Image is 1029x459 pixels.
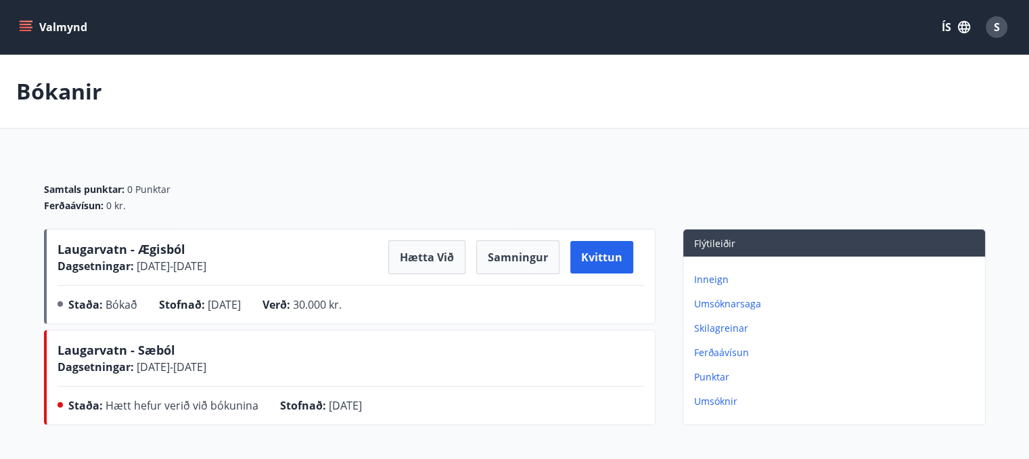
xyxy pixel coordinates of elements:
span: Staða : [68,398,103,413]
button: Kvittun [570,241,633,274]
span: S [994,20,1000,35]
button: Samningur [476,240,559,274]
button: Hætta við [388,240,465,274]
span: Stofnað : [280,398,326,413]
button: S [980,11,1013,43]
span: Stofnað : [159,297,205,312]
p: Umsóknarsaga [694,297,980,311]
span: Flýtileiðir [694,237,735,250]
span: Dagsetningar : [58,359,134,374]
p: Umsóknir [694,395,980,408]
p: Punktar [694,370,980,384]
span: Ferðaávísun : [44,199,104,213]
span: Verð : [262,297,290,312]
p: Skilagreinar [694,322,980,335]
span: 30.000 kr. [293,297,342,312]
span: Dagsetningar : [58,259,134,274]
p: Ferðaávísun [694,346,980,359]
button: ÍS [934,15,978,39]
span: 0 Punktar [127,183,170,196]
p: Inneign [694,273,980,286]
span: [DATE] [208,297,241,312]
button: menu [16,15,93,39]
span: Hætt hefur verið við bókunina [106,398,258,413]
span: Samtals punktar : [44,183,124,196]
span: [DATE] - [DATE] [134,259,206,274]
span: Laugarvatn - Sæból [58,342,175,358]
span: 0 kr. [106,199,126,213]
span: Staða : [68,297,103,312]
span: Laugarvatn - Ægisból [58,241,185,257]
p: Bókanir [16,76,102,106]
span: Bókað [106,297,137,312]
span: [DATE] [329,398,362,413]
span: [DATE] - [DATE] [134,359,206,374]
